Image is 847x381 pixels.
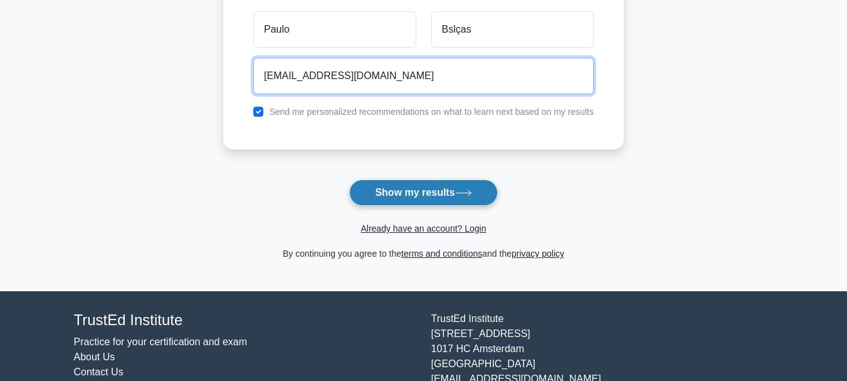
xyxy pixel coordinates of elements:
[360,223,486,233] a: Already have an account? Login
[401,249,482,259] a: terms and conditions
[253,58,594,94] input: Email
[253,11,416,48] input: First name
[74,336,248,347] a: Practice for your certification and exam
[74,367,124,377] a: Contact Us
[512,249,564,259] a: privacy policy
[431,11,594,48] input: Last name
[74,351,115,362] a: About Us
[269,107,594,117] label: Send me personalized recommendations on what to learn next based on my results
[216,246,631,261] div: By continuing you agree to the and the
[349,180,497,206] button: Show my results
[74,311,416,330] h4: TrustEd Institute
